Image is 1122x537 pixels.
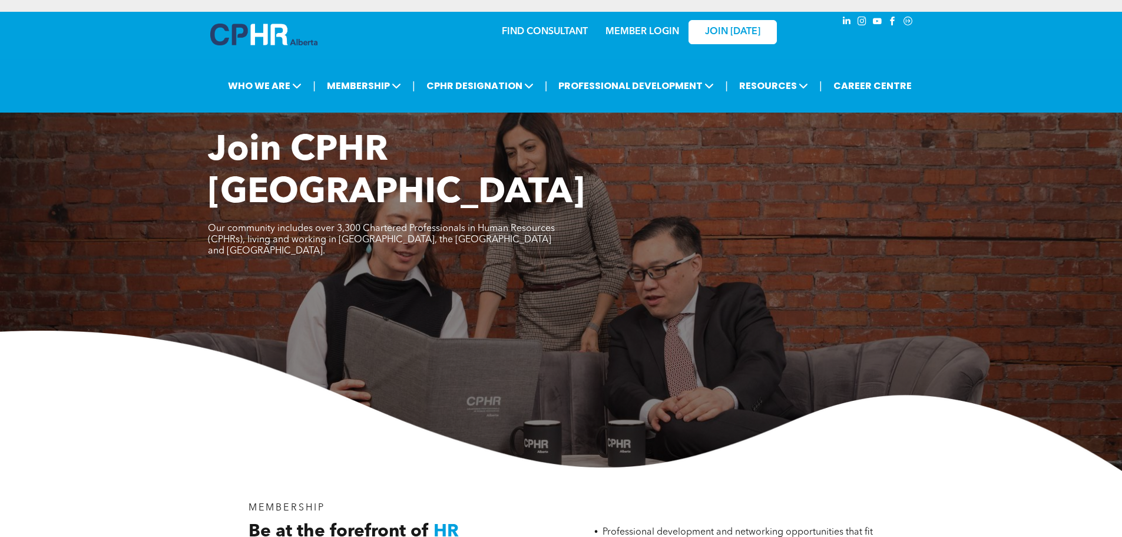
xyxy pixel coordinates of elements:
[830,75,915,97] a: CAREER CENTRE
[208,224,555,256] span: Our community includes over 3,300 Chartered Professionals in Human Resources (CPHRs), living and ...
[902,15,915,31] a: Social network
[210,24,317,45] img: A blue and white logo for cp alberta
[555,75,717,97] span: PROFESSIONAL DEVELOPMENT
[856,15,869,31] a: instagram
[249,503,326,513] span: MEMBERSHIP
[323,75,405,97] span: MEMBERSHIP
[736,75,812,97] span: RESOURCES
[545,74,548,98] li: |
[224,75,305,97] span: WHO WE ARE
[886,15,899,31] a: facebook
[423,75,537,97] span: CPHR DESIGNATION
[412,74,415,98] li: |
[605,27,679,37] a: MEMBER LOGIN
[725,74,728,98] li: |
[208,133,585,211] span: Join CPHR [GEOGRAPHIC_DATA]
[689,20,777,44] a: JOIN [DATE]
[819,74,822,98] li: |
[705,27,760,38] span: JOIN [DATE]
[871,15,884,31] a: youtube
[502,27,588,37] a: FIND CONSULTANT
[840,15,853,31] a: linkedin
[313,74,316,98] li: |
